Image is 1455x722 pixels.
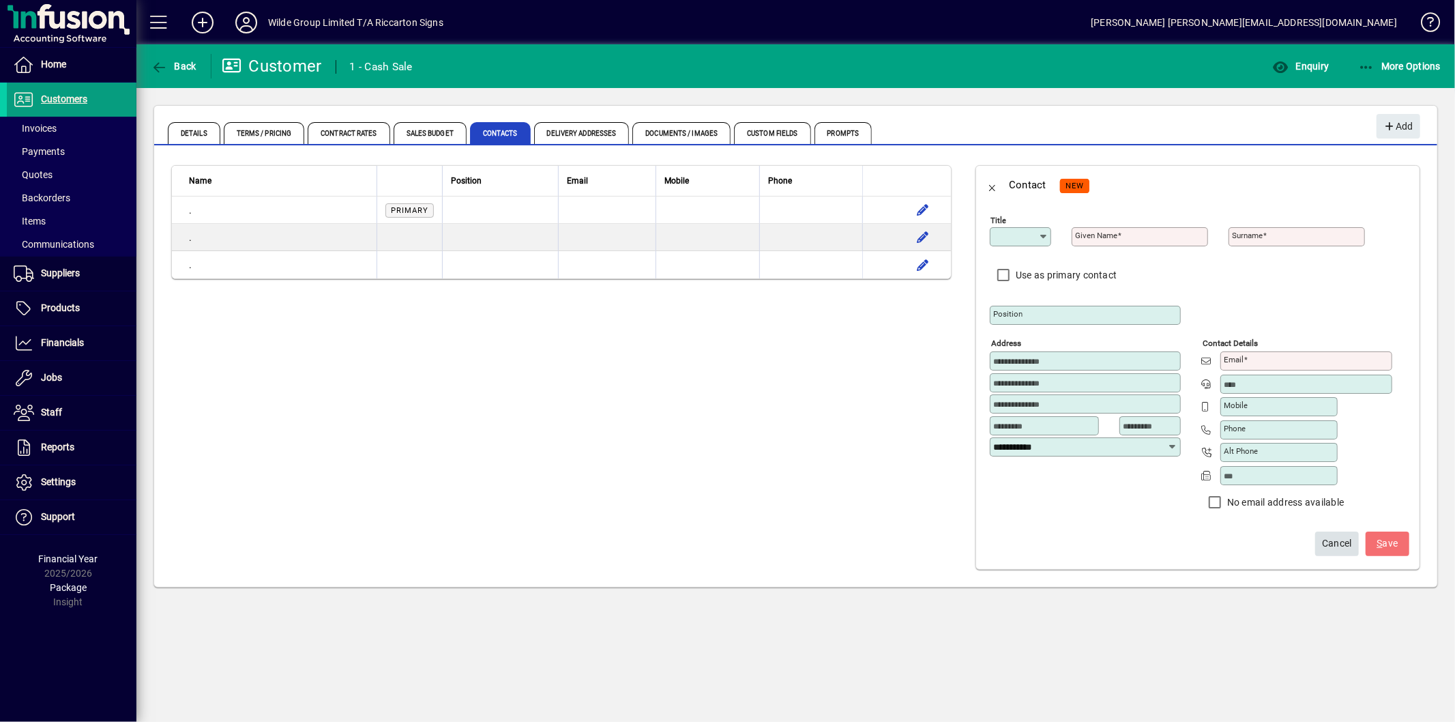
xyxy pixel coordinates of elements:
a: Financials [7,326,136,360]
span: NEW [1065,182,1084,190]
mat-label: Surname [1232,231,1263,240]
a: Invoices [7,117,136,140]
span: Details [168,122,220,144]
span: Reports [41,442,74,452]
span: Customers [41,93,87,104]
span: Financials [41,337,84,348]
a: Home [7,48,136,82]
button: Cancel [1315,532,1359,556]
span: Staff [41,407,62,418]
a: Staff [7,396,136,430]
span: Primary [391,206,428,215]
div: Name [189,173,368,188]
span: ave [1377,532,1398,555]
button: Enquiry [1269,54,1332,78]
button: Save [1366,532,1409,556]
div: Position [451,173,550,188]
span: Package [50,582,87,593]
span: Financial Year [39,553,98,564]
span: Suppliers [41,268,80,278]
span: Position [451,173,482,188]
a: Quotes [7,163,136,186]
span: Contacts [470,122,531,144]
a: Items [7,210,136,233]
span: Support [41,511,75,522]
mat-label: Mobile [1224,401,1248,410]
span: Jobs [41,372,62,383]
span: Enquiry [1272,61,1329,72]
button: Add [181,10,224,35]
button: Add [1377,114,1420,139]
span: Email [567,173,588,188]
span: Settings [41,476,76,487]
label: No email address available [1224,495,1344,509]
div: Mobile [664,173,752,188]
a: Communications [7,233,136,256]
span: Documents / Images [632,122,731,144]
span: Home [41,59,66,70]
app-page-header-button: Back [136,54,211,78]
span: Cancel [1322,532,1352,555]
a: Backorders [7,186,136,210]
mat-label: Phone [1224,424,1246,433]
span: Quotes [14,169,53,180]
a: Support [7,500,136,534]
span: Add [1383,115,1413,138]
span: Products [41,302,80,313]
span: . [189,232,192,243]
a: Jobs [7,361,136,395]
span: More Options [1358,61,1441,72]
span: Items [14,216,46,227]
div: Email [567,173,647,188]
mat-label: Alt Phone [1224,446,1258,456]
a: Settings [7,465,136,500]
span: Invoices [14,123,57,134]
div: Contact [1009,174,1046,196]
a: Payments [7,140,136,163]
div: Customer [222,55,322,77]
span: Back [151,61,196,72]
a: Suppliers [7,257,136,291]
mat-label: Email [1224,355,1244,364]
span: Delivery Addresses [534,122,630,144]
button: Back [976,169,1009,201]
span: Contract Rates [308,122,390,144]
span: Terms / Pricing [224,122,305,144]
span: . [189,205,192,216]
div: Wilde Group Limited T/A Riccarton Signs [268,12,443,33]
span: Phone [768,173,792,188]
span: S [1377,538,1383,549]
span: . [189,259,192,270]
span: Sales Budget [394,122,467,144]
a: Products [7,291,136,326]
span: Name [189,173,211,188]
mat-label: Position [993,309,1023,319]
a: Reports [7,431,136,465]
span: Prompts [814,122,872,144]
span: Mobile [664,173,689,188]
a: Knowledge Base [1411,3,1438,47]
span: Backorders [14,192,70,203]
mat-label: Title [990,216,1006,225]
button: Back [147,54,200,78]
span: Custom Fields [734,122,810,144]
button: More Options [1355,54,1445,78]
label: Use as primary contact [1013,268,1117,282]
div: Phone [768,173,854,188]
div: 1 - Cash Sale [350,56,413,78]
span: Communications [14,239,94,250]
mat-label: Given name [1075,231,1117,240]
span: Payments [14,146,65,157]
div: [PERSON_NAME] [PERSON_NAME][EMAIL_ADDRESS][DOMAIN_NAME] [1091,12,1397,33]
button: Profile [224,10,268,35]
